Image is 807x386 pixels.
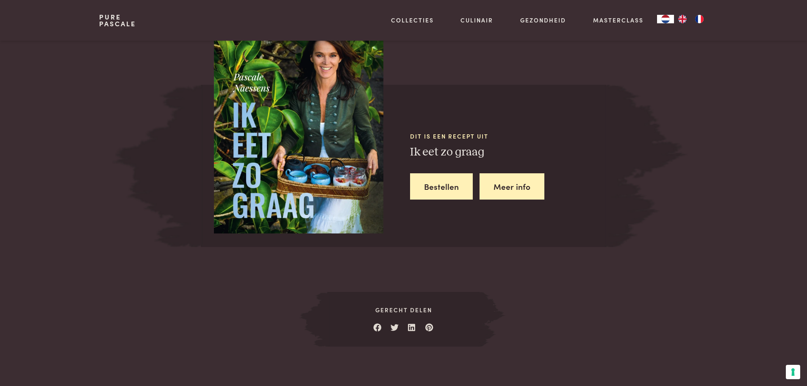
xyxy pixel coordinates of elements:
[657,15,674,23] div: Language
[786,365,800,379] button: Uw voorkeuren voor toestemming voor trackingtechnologieën
[327,305,480,314] span: Gerecht delen
[410,132,606,141] span: Dit is een recept uit
[674,15,708,23] ul: Language list
[657,15,674,23] a: NL
[691,15,708,23] a: FR
[480,173,544,200] a: Meer info
[593,16,643,25] a: Masterclass
[674,15,691,23] a: EN
[520,16,566,25] a: Gezondheid
[410,173,473,200] a: Bestellen
[460,16,493,25] a: Culinair
[410,145,606,160] h3: Ik eet zo graag
[657,15,708,23] aside: Language selected: Nederlands
[99,14,136,27] a: PurePascale
[391,16,434,25] a: Collecties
